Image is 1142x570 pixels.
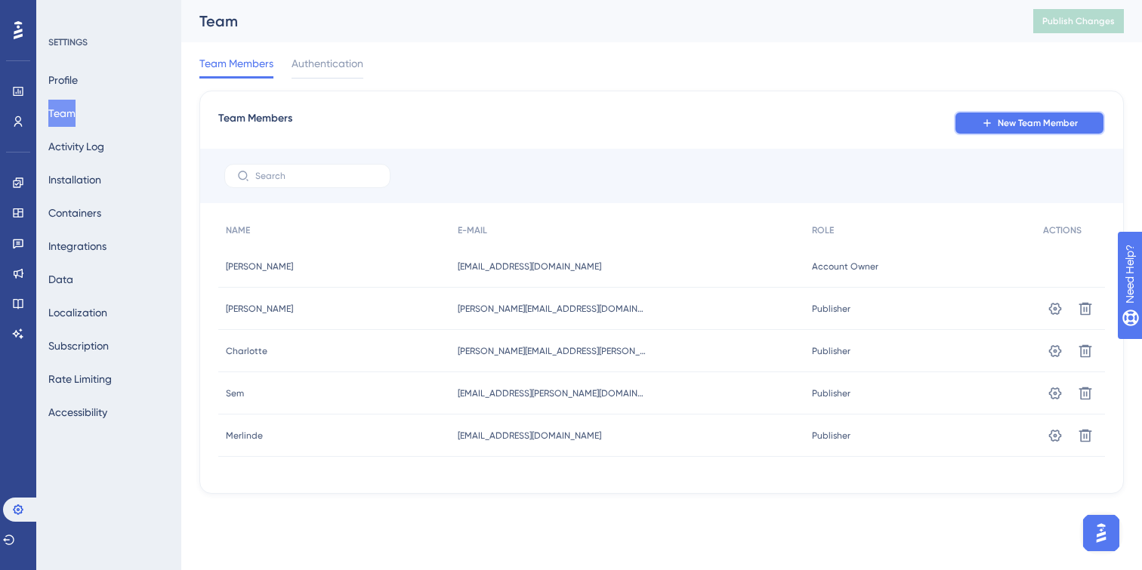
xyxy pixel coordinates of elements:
span: [PERSON_NAME][EMAIL_ADDRESS][DOMAIN_NAME] [458,303,647,315]
button: Data [48,266,73,293]
span: Merlinde [226,430,263,442]
span: Need Help? [35,4,94,22]
button: Team [48,100,76,127]
span: Team Members [199,54,273,72]
button: Activity Log [48,133,104,160]
span: [PERSON_NAME] [226,303,293,315]
span: Authentication [292,54,363,72]
span: ACTIONS [1043,224,1082,236]
span: New Team Member [998,117,1078,129]
span: Sem [226,387,244,399]
input: Search [255,171,378,181]
span: Account Owner [812,260,878,273]
button: Subscription [48,332,109,359]
button: Localization [48,299,107,326]
span: NAME [226,224,250,236]
button: Installation [48,166,101,193]
button: Integrations [48,233,106,260]
span: [PERSON_NAME] [226,260,293,273]
div: Team [199,11,995,32]
span: [EMAIL_ADDRESS][PERSON_NAME][DOMAIN_NAME] [458,387,647,399]
span: [EMAIL_ADDRESS][DOMAIN_NAME] [458,430,601,442]
span: Publisher [812,430,850,442]
span: [PERSON_NAME][EMAIL_ADDRESS][PERSON_NAME][DOMAIN_NAME] [458,345,647,357]
span: ROLE [812,224,834,236]
button: New Team Member [954,111,1105,135]
button: Rate Limiting [48,365,112,393]
button: Accessibility [48,399,107,426]
span: Publisher [812,345,850,357]
button: Containers [48,199,101,226]
span: Publish Changes [1042,15,1115,27]
span: Publisher [812,387,850,399]
button: Publish Changes [1033,9,1124,33]
div: SETTINGS [48,36,171,48]
span: [EMAIL_ADDRESS][DOMAIN_NAME] [458,260,601,273]
iframe: UserGuiding AI Assistant Launcher [1079,510,1124,556]
span: Charlotte [226,345,267,357]
span: E-MAIL [458,224,487,236]
button: Profile [48,66,78,94]
span: Team Members [218,109,292,137]
span: Publisher [812,303,850,315]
